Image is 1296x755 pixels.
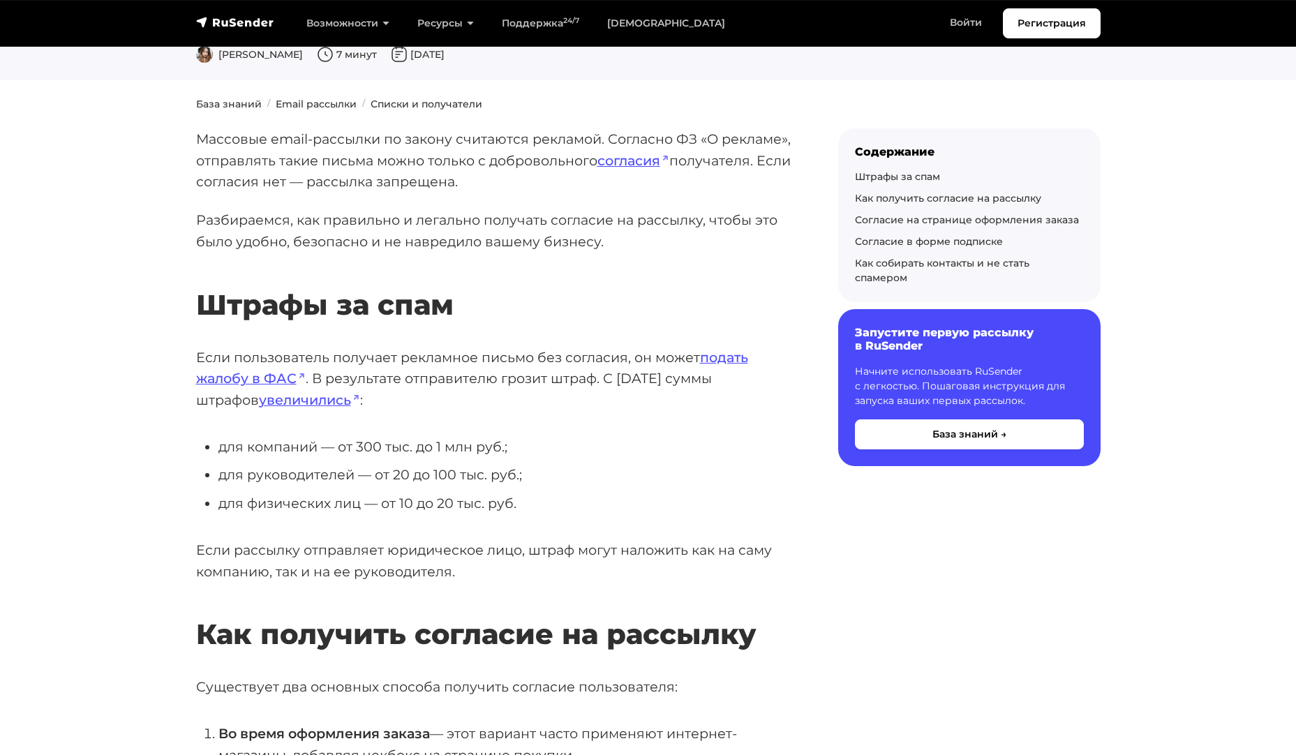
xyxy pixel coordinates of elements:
a: Согласие на странице оформления заказа [855,214,1079,226]
strong: Во время оформления заказа [218,725,430,742]
img: Время чтения [317,46,334,63]
a: Списки и получатели [371,98,482,110]
li: для компаний — от 300 тыс. до 1 млн руб.; [218,436,794,458]
a: Запустите первую рассылку в RuSender Начните использовать RuSender с легкостью. Пошаговая инструк... [838,309,1101,465]
img: Дата публикации [391,46,408,63]
a: Поддержка24/7 [488,9,593,38]
h2: Штрафы за спам [196,247,794,322]
li: для физических лиц — от 10 до 20 тыс. руб. [218,493,794,514]
h6: Запустите первую рассылку в RuSender [855,326,1084,352]
a: [DEMOGRAPHIC_DATA] [593,9,739,38]
p: Массовые email-рассылки по закону считаются рекламой. Согласно ФЗ «О рекламе», отправлять такие п... [196,128,794,193]
p: Разбираемся, как правильно и легально получать согласие на рассылку, чтобы это было удобно, безоп... [196,209,794,252]
nav: breadcrumb [188,97,1109,112]
p: Начните использовать RuSender с легкостью. Пошаговая инструкция для запуска ваших первых рассылок. [855,364,1084,408]
span: 7 минут [317,48,377,61]
a: Штрафы за спам [855,170,940,183]
a: Как собирать контакты и не стать спамером [855,257,1029,284]
a: Войти [936,8,996,37]
sup: 24/7 [563,16,579,25]
img: RuSender [196,15,274,29]
div: Содержание [855,145,1084,158]
a: Как получить согласие на рассылку [855,192,1041,204]
h2: Как получить согласие на рассылку [196,576,794,651]
a: Возможности [292,9,403,38]
button: База знаний → [855,419,1084,449]
a: увеличились [259,391,360,408]
a: Ресурсы [403,9,488,38]
a: База знаний [196,98,262,110]
span: [PERSON_NAME] [196,48,303,61]
a: Согласие в форме подписке [855,235,1003,248]
p: Существует два основных способа получить согласие пользователя: [196,676,794,698]
a: Email рассылки [276,98,357,110]
a: Регистрация [1003,8,1101,38]
p: Если пользователь получает рекламное письмо без согласия, он может . В результате отправителю гро... [196,347,794,411]
li: для руководителей — от 20 до 100 тыс. руб.; [218,464,794,486]
p: Если рассылку отправляет юридическое лицо, штраф могут наложить как на саму компанию, так и на ее... [196,539,794,582]
span: [DATE] [391,48,445,61]
a: согласия [597,152,669,169]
